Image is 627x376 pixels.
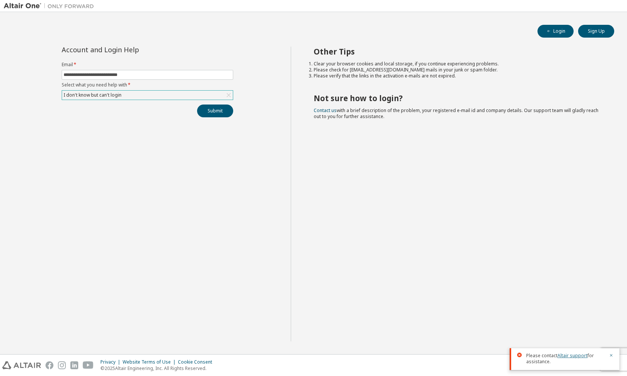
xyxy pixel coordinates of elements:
[62,62,233,68] label: Email
[123,359,178,365] div: Website Terms of Use
[62,91,123,99] div: I don't know but can't login
[46,361,53,369] img: facebook.svg
[100,359,123,365] div: Privacy
[62,82,233,88] label: Select what you need help with
[197,105,233,117] button: Submit
[578,25,614,38] button: Sign Up
[2,361,41,369] img: altair_logo.svg
[526,353,604,365] span: Please contact for assistance.
[314,107,598,120] span: with a brief description of the problem, your registered e-mail id and company details. Our suppo...
[557,352,588,359] a: Altair support
[4,2,98,10] img: Altair One
[537,25,574,38] button: Login
[314,73,601,79] li: Please verify that the links in the activation e-mails are not expired.
[58,361,66,369] img: instagram.svg
[178,359,217,365] div: Cookie Consent
[70,361,78,369] img: linkedin.svg
[314,47,601,56] h2: Other Tips
[314,93,601,103] h2: Not sure how to login?
[83,361,94,369] img: youtube.svg
[314,107,337,114] a: Contact us
[314,61,601,67] li: Clear your browser cookies and local storage, if you continue experiencing problems.
[314,67,601,73] li: Please check for [EMAIL_ADDRESS][DOMAIN_NAME] mails in your junk or spam folder.
[100,365,217,371] p: © 2025 Altair Engineering, Inc. All Rights Reserved.
[62,91,233,100] div: I don't know but can't login
[62,47,199,53] div: Account and Login Help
